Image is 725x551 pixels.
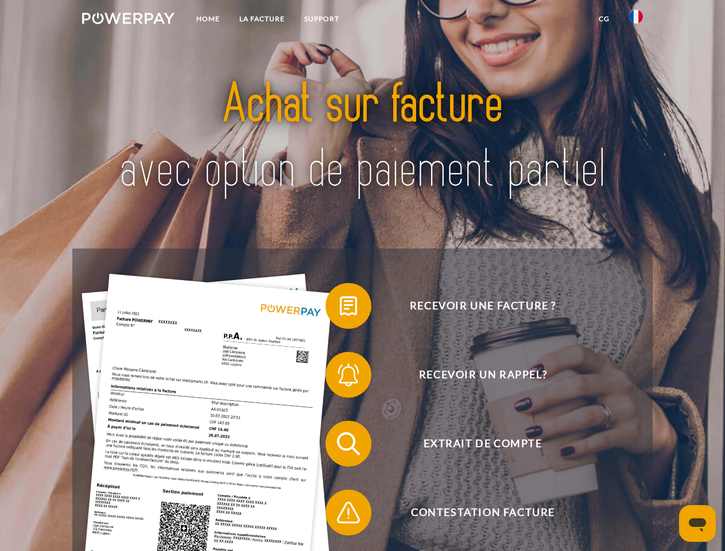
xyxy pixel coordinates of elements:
iframe: Bouton de lancement de la fenêtre de messagerie [679,505,716,542]
button: Recevoir une facture ? [325,283,624,329]
img: qb_search.svg [334,429,363,458]
button: Extrait de compte [325,421,624,467]
img: qb_warning.svg [334,498,363,527]
img: fr [629,10,643,24]
a: Home [187,9,230,29]
button: Recevoir un rappel? [325,352,624,398]
span: Recevoir une facture ? [342,283,623,329]
img: qb_bell.svg [334,360,363,389]
span: Contestation Facture [342,490,623,536]
img: logo-powerpay-white.svg [82,13,175,24]
span: Extrait de compte [342,421,623,467]
a: CG [589,9,619,29]
img: qb_bill.svg [334,292,363,320]
a: LA FACTURE [230,9,294,29]
a: Support [294,9,349,29]
button: Contestation Facture [325,490,624,536]
span: Recevoir un rappel? [342,352,623,398]
img: title-powerpay_fr.svg [110,55,615,220]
